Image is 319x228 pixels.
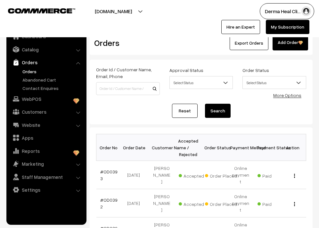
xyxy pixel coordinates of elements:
[8,8,75,13] img: COMMMERCE
[8,6,64,14] a: COMMMERCE
[169,67,203,74] label: Approval Status
[8,44,84,55] a: Catalog
[258,171,290,179] span: Paid
[8,158,84,170] a: Marketing
[122,134,149,161] th: Order Date
[205,199,237,207] span: Order Placed
[94,38,159,48] h2: Orders
[122,161,149,189] td: [DATE]
[8,145,84,157] a: Reports
[227,134,254,161] th: Payment Method
[205,171,237,179] span: Order Placed
[230,36,268,50] button: Export Orders
[260,3,314,19] button: Derma Heal Cli…
[280,134,306,161] th: Action
[205,104,231,118] button: Search
[100,169,118,181] a: #OD0393
[243,77,306,88] span: Select Status
[8,171,84,183] a: Staff Management
[170,77,233,88] span: Select Status
[8,119,84,131] a: Website
[254,134,280,161] th: Payment Status
[273,35,308,50] a: Add Order
[175,134,201,161] th: Accepted / Rejected
[149,134,175,161] th: Customer Name
[179,171,211,179] span: Accepted
[149,189,175,217] td: [PERSON_NAME]
[8,106,84,118] a: Customers
[169,76,233,89] span: Select Status
[8,93,84,105] a: WebPOS
[96,66,160,80] label: Order Id / Customer Name, Email, Phone
[8,57,84,68] a: Orders
[96,82,160,95] input: Order Id / Customer Name / Customer Email / Customer Phone
[301,6,311,16] img: user
[273,92,301,98] a: More Options
[201,134,227,161] th: Order Status
[258,199,290,207] span: Paid
[72,3,154,19] button: [DOMAIN_NAME]
[8,132,84,144] a: Apps
[100,197,118,209] a: #OD0392
[122,189,149,217] td: [DATE]
[179,199,211,207] span: Accepted
[96,134,123,161] th: Order No
[227,189,254,217] td: Online payment
[8,184,84,196] a: Settings
[221,20,260,34] a: Hire an Expert
[266,20,309,34] a: My Subscription
[242,76,306,89] span: Select Status
[227,161,254,189] td: Online payment
[172,104,198,118] a: Reset
[242,67,269,74] label: Order Status
[21,85,84,92] a: Contact Enquires
[294,174,295,178] img: Menu
[149,161,175,189] td: [PERSON_NAME]
[294,202,295,206] img: Menu
[21,76,84,83] a: Abandoned Cart
[21,68,84,75] a: Orders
